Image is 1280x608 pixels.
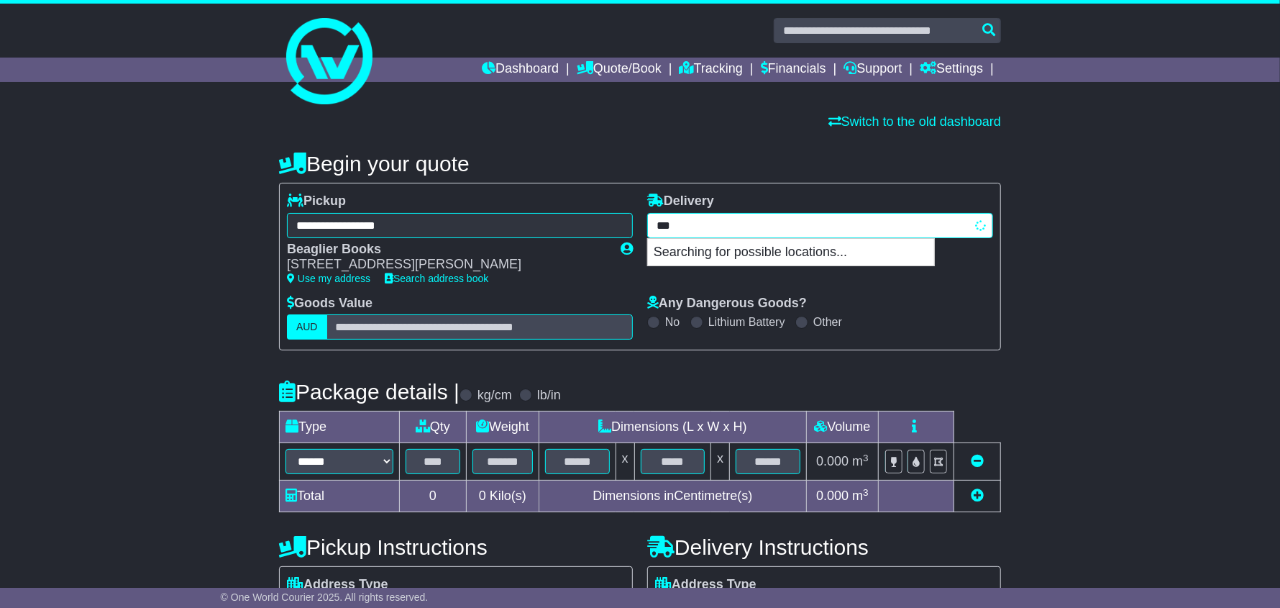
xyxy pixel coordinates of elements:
td: Kilo(s) [467,481,539,512]
span: 0.000 [816,454,849,468]
label: No [665,315,680,329]
h4: Begin your quote [279,152,1001,176]
label: Delivery [647,194,714,209]
td: 0 [400,481,467,512]
label: Pickup [287,194,346,209]
td: Type [280,412,400,443]
label: kg/cm [477,388,512,404]
span: m [852,489,869,503]
td: Dimensions (L x W x H) [539,412,806,443]
a: Switch to the old dashboard [828,114,1001,129]
div: [STREET_ADDRESS][PERSON_NAME] [287,257,606,273]
a: Support [844,58,902,82]
label: Other [813,315,842,329]
a: Settings [920,58,983,82]
td: Total [280,481,400,512]
sup: 3 [863,487,869,498]
label: Lithium Battery [708,315,785,329]
h4: Package details | [279,380,460,404]
td: Qty [400,412,467,443]
td: Weight [467,412,539,443]
h4: Delivery Instructions [647,535,1001,559]
label: AUD [287,314,327,340]
span: m [852,454,869,468]
div: Beaglier Books [287,242,606,258]
a: Dashboard [482,58,559,82]
a: Tracking [680,58,743,82]
typeahead: Please provide city [647,213,993,238]
span: 0.000 [816,489,849,503]
label: Address Type [655,577,756,593]
sup: 3 [863,453,869,463]
td: Volume [806,412,878,443]
label: Any Dangerous Goods? [647,296,807,312]
p: Searching for possible locations... [648,239,934,266]
a: Remove this item [971,454,984,468]
td: x [711,443,730,481]
a: Add new item [971,489,984,503]
label: Goods Value [287,296,372,312]
a: Use my address [287,273,370,284]
td: x [616,443,634,481]
label: Address Type [287,577,388,593]
a: Quote/Book [577,58,662,82]
a: Search address book [385,273,488,284]
a: Financials [761,58,826,82]
span: © One World Courier 2025. All rights reserved. [221,591,429,603]
td: Dimensions in Centimetre(s) [539,481,806,512]
label: lb/in [537,388,561,404]
span: 0 [479,489,486,503]
h4: Pickup Instructions [279,535,633,559]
